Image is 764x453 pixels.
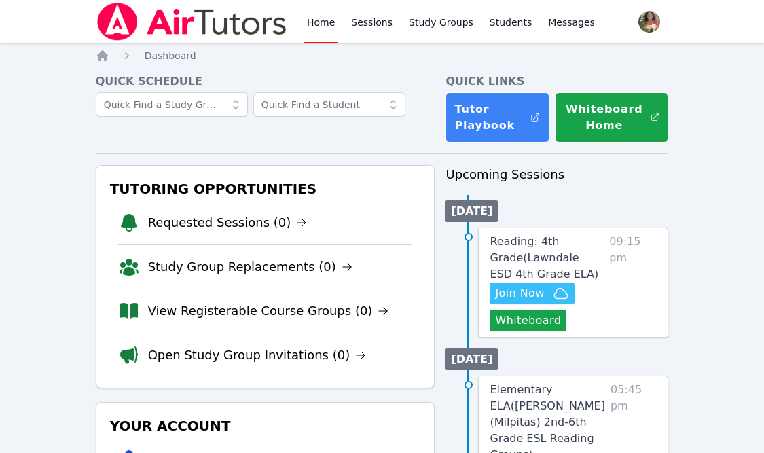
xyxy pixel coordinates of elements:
a: Open Study Group Invitations (0) [148,346,367,365]
a: Tutor Playbook [445,92,549,143]
a: Requested Sessions (0) [148,213,308,232]
img: Air Tutors [96,3,288,41]
h3: Your Account [107,414,424,438]
span: Messages [548,16,595,29]
h3: Tutoring Opportunities [107,177,424,201]
li: [DATE] [445,200,498,222]
button: Whiteboard [490,310,566,331]
a: Study Group Replacements (0) [148,257,352,276]
h4: Quick Links [445,73,668,90]
nav: Breadcrumb [96,49,669,62]
span: 09:15 pm [609,234,657,331]
a: Dashboard [145,49,196,62]
a: View Registerable Course Groups (0) [148,302,389,321]
button: Whiteboard Home [555,92,669,143]
h4: Quick Schedule [96,73,435,90]
input: Quick Find a Study Group [96,92,248,117]
span: Join Now [495,285,544,302]
a: Reading: 4th Grade(Lawndale ESD 4th Grade ELA) [490,234,604,283]
h3: Upcoming Sessions [445,165,668,184]
li: [DATE] [445,348,498,370]
span: Reading: 4th Grade ( Lawndale ESD 4th Grade ELA ) [490,235,598,280]
span: Dashboard [145,50,196,61]
input: Quick Find a Student [253,92,405,117]
button: Join Now [490,283,574,304]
